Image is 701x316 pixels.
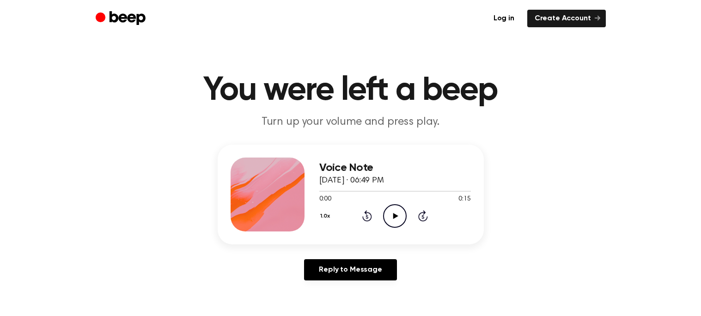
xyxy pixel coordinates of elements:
h3: Voice Note [319,162,471,174]
a: Reply to Message [304,259,396,280]
a: Beep [96,10,148,28]
h1: You were left a beep [114,74,587,107]
span: 0:00 [319,194,331,204]
button: 1.0x [319,208,334,224]
p: Turn up your volume and press play. [173,115,528,130]
span: [DATE] · 06:49 PM [319,176,384,185]
span: 0:15 [458,194,470,204]
a: Log in [486,10,522,27]
a: Create Account [527,10,606,27]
